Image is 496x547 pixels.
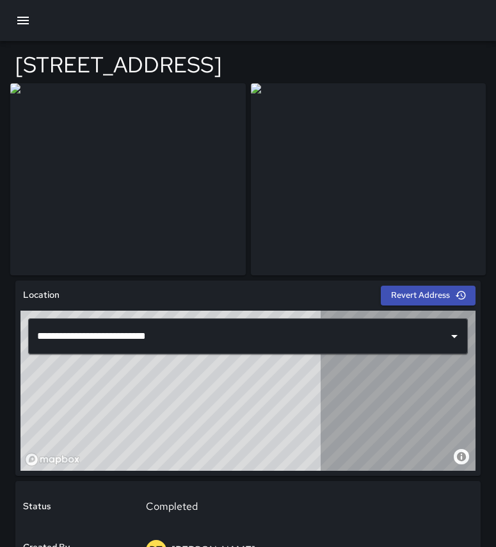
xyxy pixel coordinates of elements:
[15,51,221,78] h4: [STREET_ADDRESS]
[10,83,246,275] img: request_images%2F990820d0-791b-11f0-871c-15d8f001a478
[251,83,486,275] img: request_images%2F9a2836d0-791b-11f0-871c-15d8f001a478
[23,288,60,302] h6: Location
[445,327,463,345] button: Open
[381,286,476,306] button: Revert Address
[146,499,464,514] p: Completed
[23,500,51,514] h6: Status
